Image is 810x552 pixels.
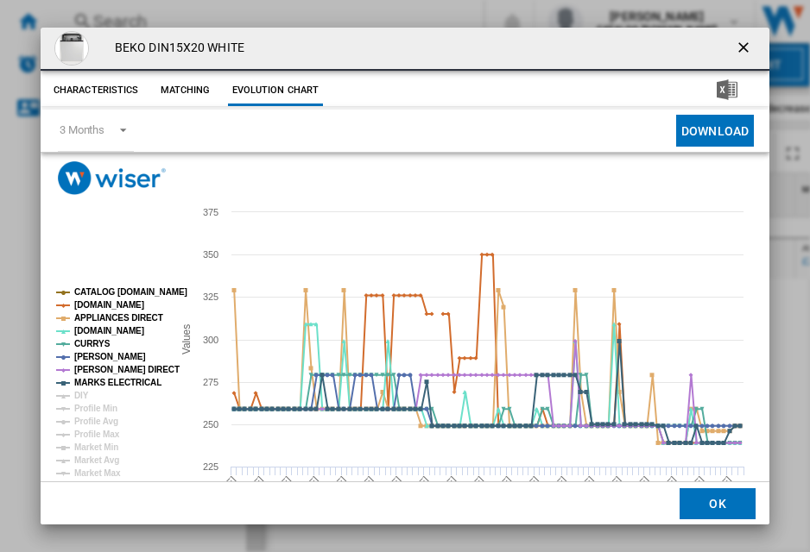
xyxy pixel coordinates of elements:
tspan: [PERSON_NAME] [74,352,146,361]
tspan: Profile Min [74,404,117,413]
tspan: Market Min [74,442,118,452]
tspan: DIY [74,391,89,400]
img: logo_wiser_300x94.png [58,161,166,195]
tspan: [DOMAIN_NAME] [74,300,144,310]
tspan: APPLIANCES DIRECT [74,313,163,323]
tspan: 250 [203,419,218,430]
button: getI18NText('BUTTONS.CLOSE_DIALOG') [728,31,763,66]
md-dialog: Product popup [41,28,769,524]
tspan: 325 [203,292,218,302]
button: Evolution chart [228,75,324,106]
tspan: Profile Max [74,430,120,439]
img: excel-24x24.png [717,79,737,100]
h4: BEKO DIN15X20 WHITE [106,40,244,57]
button: Matching [148,75,224,106]
div: 3 Months [60,123,104,136]
tspan: 300 [203,335,218,345]
tspan: Values [180,324,193,354]
img: 10212934 [54,31,89,66]
tspan: MARKS ELECTRICAL [74,378,161,387]
tspan: [PERSON_NAME] DIRECT [74,365,180,374]
button: Download in Excel [689,75,765,106]
tspan: [DOMAIN_NAME] [74,326,144,336]
button: Download [676,115,754,147]
tspan: Market Avg [74,455,119,465]
tspan: 225 [203,461,218,472]
tspan: Market Max [74,468,121,478]
tspan: CATALOG [DOMAIN_NAME] [74,287,187,297]
button: OK [680,488,756,519]
tspan: 375 [203,207,218,217]
button: Characteristics [49,75,143,106]
tspan: Profile Avg [74,417,118,426]
tspan: 350 [203,249,218,260]
tspan: CURRYS [74,339,111,348]
ng-md-icon: getI18NText('BUTTONS.CLOSE_DIALOG') [735,39,756,60]
tspan: 275 [203,377,218,387]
